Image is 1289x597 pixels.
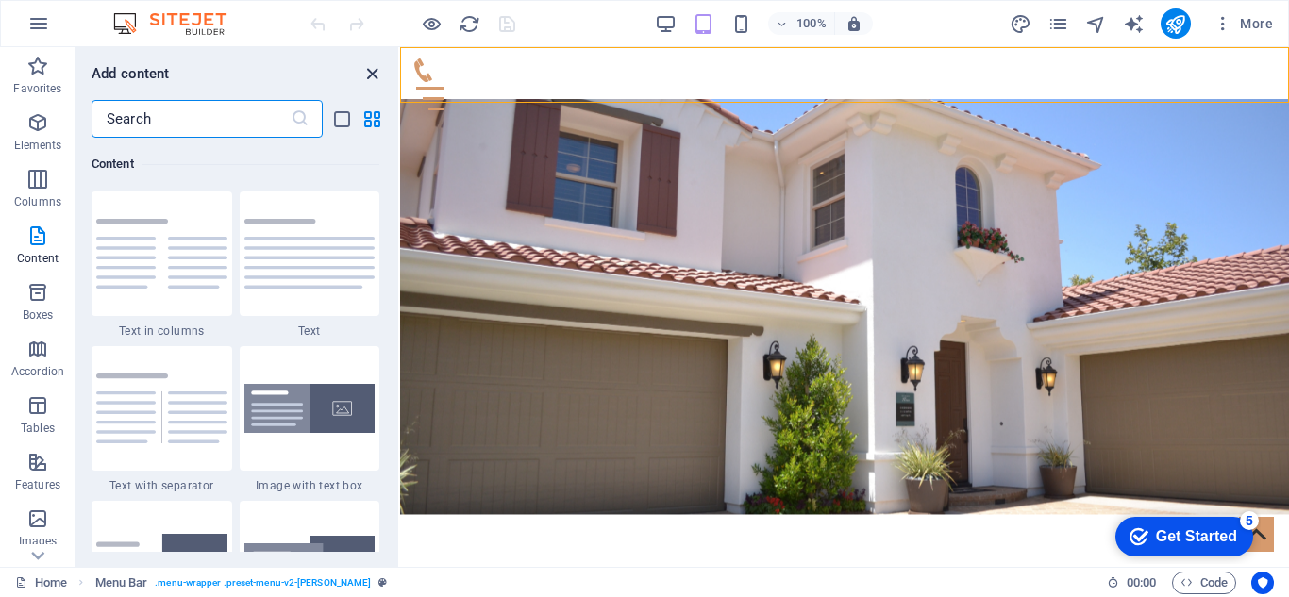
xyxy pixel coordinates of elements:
img: text-image-overlap.svg [244,536,376,591]
div: Get Started [56,21,137,38]
img: text.svg [244,219,376,289]
span: More [1214,14,1273,33]
h6: Session time [1107,572,1157,594]
p: Content [17,251,59,266]
span: 00 00 [1127,572,1156,594]
a: Click to cancel selection. Double-click to open Pages [15,572,67,594]
p: Elements [14,138,62,153]
img: image-with-text-box.svg [244,384,376,434]
span: . menu-wrapper .preset-menu-v2-[PERSON_NAME] [155,572,371,594]
i: Pages (Ctrl+Alt+S) [1047,13,1069,35]
i: This element is a customizable preset [378,577,387,588]
span: Text with separator [92,478,232,493]
span: Code [1180,572,1228,594]
span: Text [240,323,380,339]
span: Image with text box [240,478,380,493]
h6: Content [92,153,379,175]
button: close panel [360,62,383,85]
p: Accordion [11,364,64,379]
button: list-view [330,108,353,130]
span: Click to select. Double-click to edit [95,572,148,594]
img: text-with-separator.svg [96,373,227,443]
button: Usercentrics [1251,572,1274,594]
span: : [1140,575,1143,589]
img: Editor Logo [109,12,250,35]
button: pages [1047,12,1070,35]
i: Reload page [459,13,480,35]
i: On resize automatically adjust zoom level to fit chosen device. [845,15,862,32]
button: More [1206,8,1281,39]
button: 100% [768,12,835,35]
p: Tables [21,421,55,436]
h6: 100% [796,12,827,35]
input: Search [92,100,291,138]
div: 5 [140,4,159,23]
button: navigator [1085,12,1108,35]
button: Code [1172,572,1236,594]
button: grid-view [360,108,383,130]
button: Click here to leave preview mode and continue editing [420,12,443,35]
p: Favorites [13,81,61,96]
i: Design (Ctrl+Alt+Y) [1010,13,1031,35]
p: Columns [14,194,61,209]
button: reload [458,12,480,35]
p: Images [19,534,58,549]
span: Text in columns [92,323,232,339]
img: text-in-columns.svg [96,219,227,289]
p: Features [15,477,60,492]
div: Image with text box [240,346,380,493]
div: Text in columns [92,191,232,339]
button: publish [1161,8,1191,39]
div: Get Started 5 items remaining, 0% complete [15,9,153,49]
button: text_generator [1123,12,1146,35]
div: Text with separator [92,346,232,493]
button: design [1010,12,1032,35]
p: Boxes [23,307,54,323]
i: Publish [1164,13,1186,35]
nav: breadcrumb [95,572,388,594]
div: Text [240,191,380,339]
i: AI Writer [1123,13,1145,35]
i: Navigator [1085,13,1107,35]
h6: Add content [92,62,170,85]
img: text-with-image-v4.svg [96,534,227,592]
